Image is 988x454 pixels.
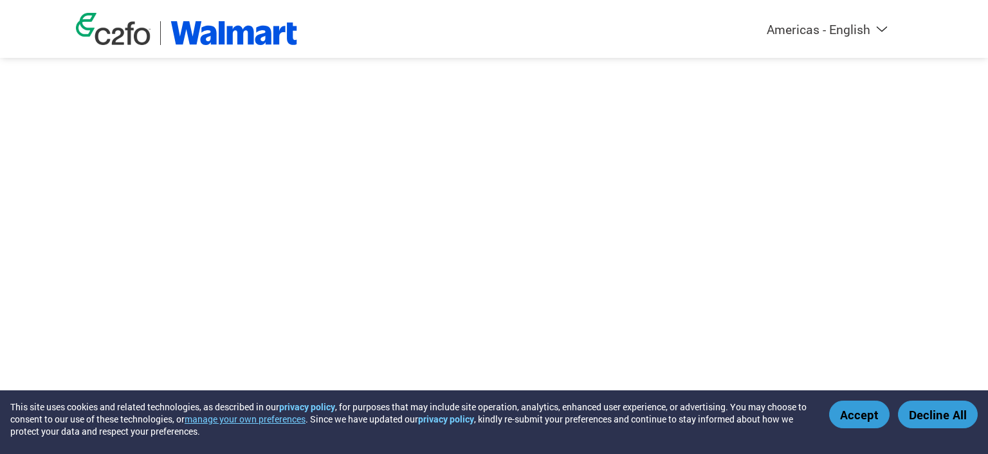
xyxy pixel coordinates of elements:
[898,401,978,428] button: Decline All
[10,401,810,437] div: This site uses cookies and related technologies, as described in our , for purposes that may incl...
[418,413,474,425] a: privacy policy
[185,413,306,425] button: manage your own preferences
[829,401,890,428] button: Accept
[279,401,335,413] a: privacy policy
[76,13,151,45] img: c2fo logo
[170,21,297,45] img: Walmart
